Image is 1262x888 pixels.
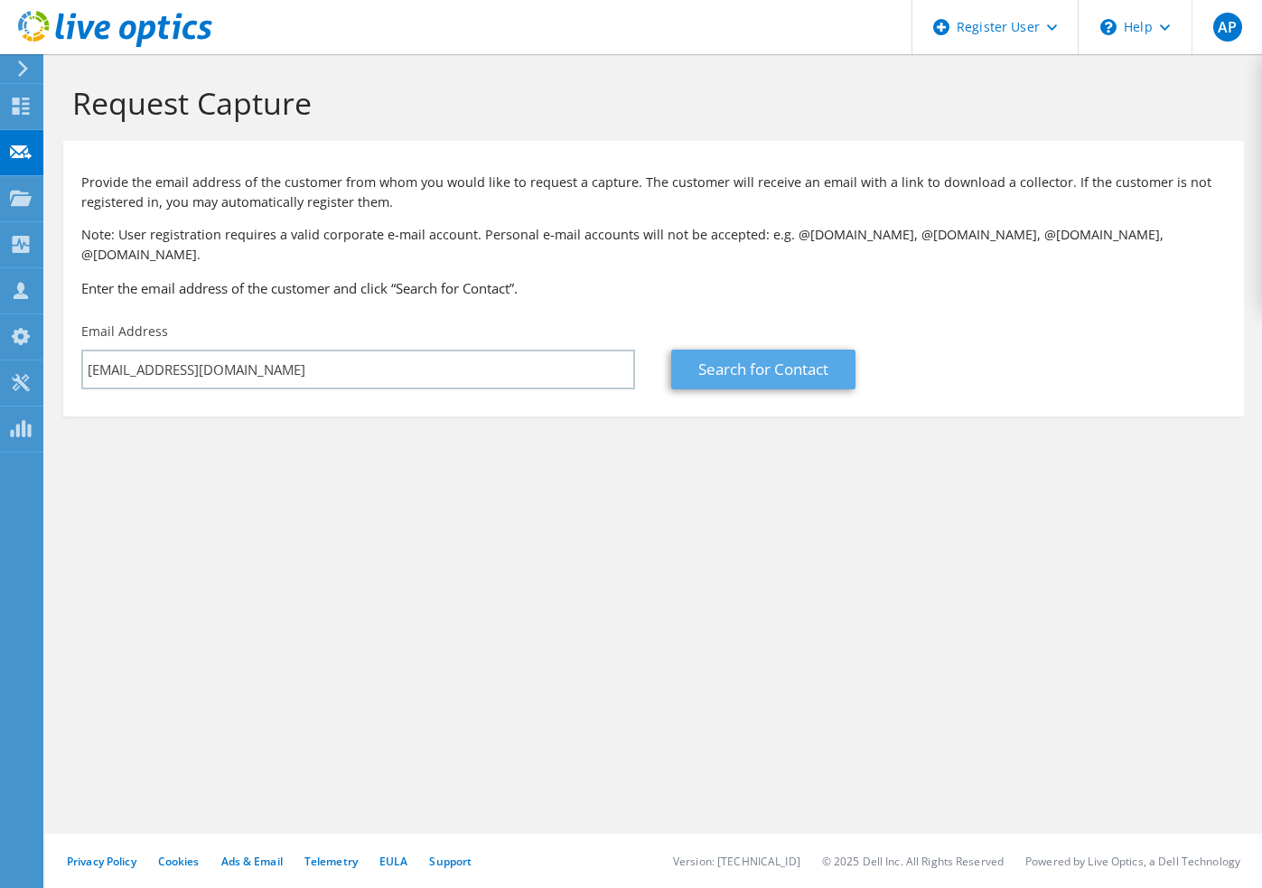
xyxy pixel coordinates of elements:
[81,173,1226,212] p: Provide the email address of the customer from whom you would like to request a capture. The cust...
[221,854,283,869] a: Ads & Email
[158,854,200,869] a: Cookies
[304,854,358,869] a: Telemetry
[1213,13,1242,42] span: AP
[822,854,1004,869] li: © 2025 Dell Inc. All Rights Reserved
[81,225,1226,265] p: Note: User registration requires a valid corporate e-mail account. Personal e-mail accounts will ...
[81,322,168,341] label: Email Address
[67,854,136,869] a: Privacy Policy
[671,350,855,389] a: Search for Contact
[72,84,1226,122] h1: Request Capture
[429,854,472,869] a: Support
[81,278,1226,298] h3: Enter the email address of the customer and click “Search for Contact”.
[379,854,407,869] a: EULA
[1025,854,1240,869] li: Powered by Live Optics, a Dell Technology
[1100,19,1117,35] svg: \n
[673,854,800,869] li: Version: [TECHNICAL_ID]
